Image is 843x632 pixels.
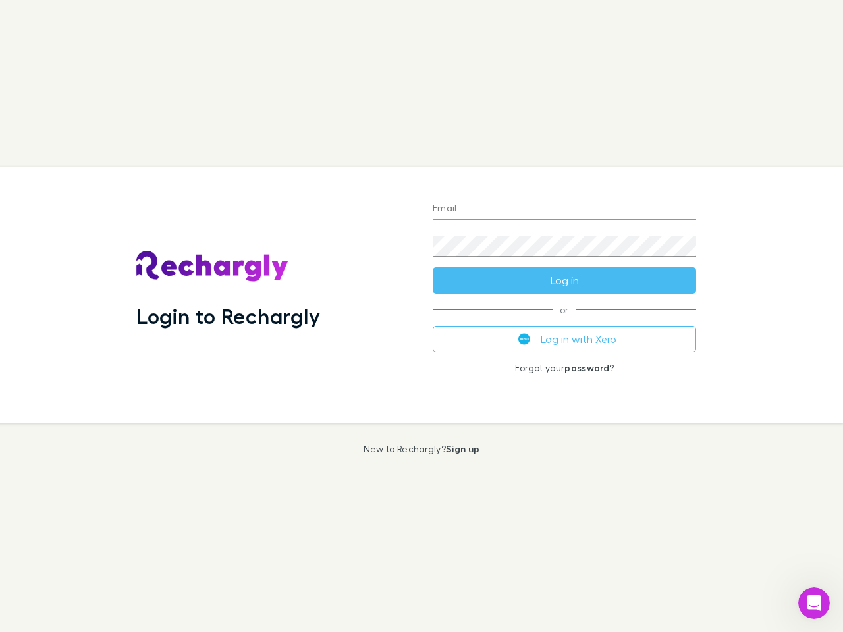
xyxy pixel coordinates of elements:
h1: Login to Rechargly [136,303,320,329]
p: New to Rechargly? [364,444,480,454]
img: Rechargly's Logo [136,251,289,282]
a: password [564,362,609,373]
button: Log in with Xero [433,326,696,352]
button: Log in [433,267,696,294]
img: Xero's logo [518,333,530,345]
a: Sign up [446,443,479,454]
p: Forgot your ? [433,363,696,373]
iframe: Intercom live chat [798,587,830,619]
